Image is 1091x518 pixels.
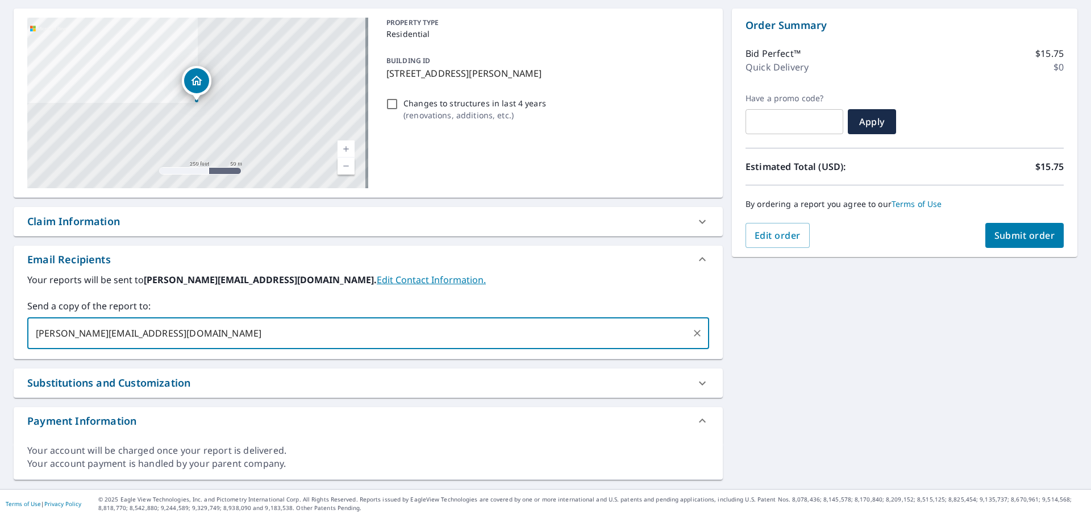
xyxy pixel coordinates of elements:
[27,299,709,313] label: Send a copy of the report to:
[27,252,111,267] div: Email Recipients
[386,56,430,65] p: BUILDING ID
[377,273,486,286] a: EditContactInfo
[746,47,801,60] p: Bid Perfect™
[182,66,211,101] div: Dropped pin, building 1, Residential property, 1309 SE Wanda Dr Ankeny, IA 50021
[144,273,377,286] b: [PERSON_NAME][EMAIL_ADDRESS][DOMAIN_NAME].
[857,115,887,128] span: Apply
[27,444,709,457] div: Your account will be charged once your report is delivered.
[27,214,120,229] div: Claim Information
[27,375,190,391] div: Substitutions and Customization
[44,500,81,508] a: Privacy Policy
[6,500,41,508] a: Terms of Use
[403,109,546,121] p: ( renovations, additions, etc. )
[338,158,355,175] a: Current Level 17, Zoom Out
[27,273,709,287] label: Your reports will be sent to
[746,93,843,103] label: Have a promo code?
[985,223,1064,248] button: Submit order
[1035,160,1064,173] p: $15.75
[14,407,723,434] div: Payment Information
[892,198,942,209] a: Terms of Use
[746,60,809,74] p: Quick Delivery
[386,18,705,28] p: PROPERTY TYPE
[27,457,709,470] div: Your account payment is handled by your parent company.
[14,246,723,273] div: Email Recipients
[14,207,723,236] div: Claim Information
[338,140,355,158] a: Current Level 17, Zoom In
[755,229,801,242] span: Edit order
[98,495,1085,512] p: © 2025 Eagle View Technologies, Inc. and Pictometry International Corp. All Rights Reserved. Repo...
[689,325,705,341] button: Clear
[1035,47,1064,60] p: $15.75
[27,413,136,429] div: Payment Information
[746,160,905,173] p: Estimated Total (USD):
[403,97,546,109] p: Changes to structures in last 4 years
[746,223,810,248] button: Edit order
[1053,60,1064,74] p: $0
[746,18,1064,33] p: Order Summary
[994,229,1055,242] span: Submit order
[386,28,705,40] p: Residential
[14,368,723,397] div: Substitutions and Customization
[6,500,81,507] p: |
[386,67,705,80] p: [STREET_ADDRESS][PERSON_NAME]
[848,109,896,134] button: Apply
[746,199,1064,209] p: By ordering a report you agree to our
